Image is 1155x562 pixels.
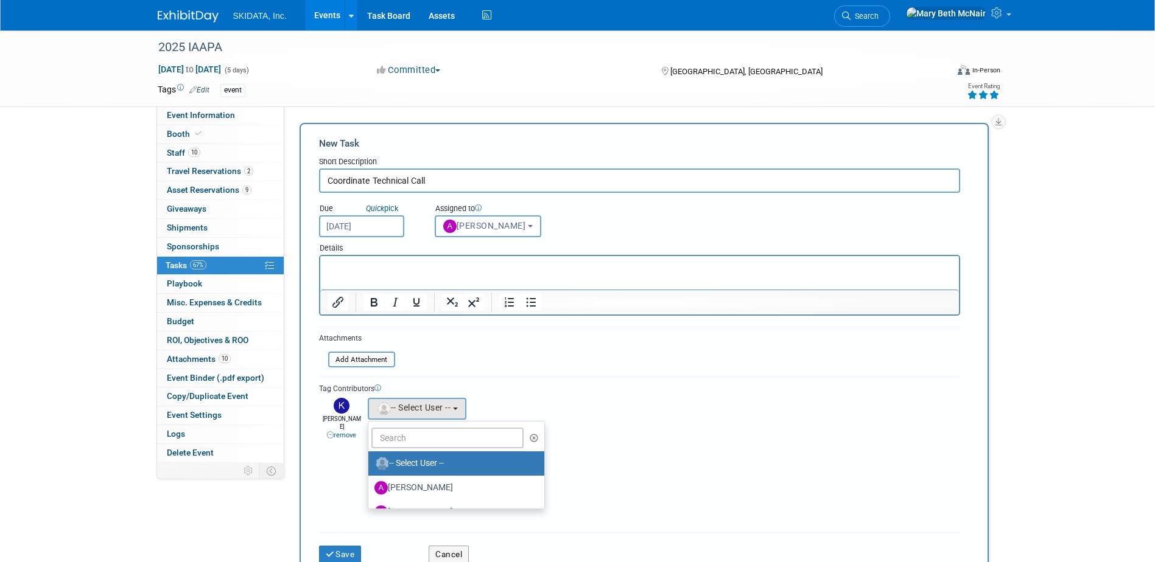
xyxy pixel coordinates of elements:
a: Delete Event [157,444,284,462]
div: Details [319,237,960,255]
span: Logs [167,429,185,439]
a: Logs [157,425,284,443]
span: Budget [167,316,194,326]
a: ROI, Objectives & ROO [157,331,284,350]
a: Search [834,5,890,27]
div: Tag Contributors [319,381,960,394]
span: Booth [167,129,204,139]
span: [DATE] [DATE] [158,64,222,75]
button: Committed [373,64,445,77]
img: Format-Inperson.png [958,65,970,75]
div: Attachments [319,333,395,344]
span: Event Settings [167,410,222,420]
span: 10 [188,148,200,157]
button: -- Select User -- [368,398,466,420]
a: Event Binder (.pdf export) [157,369,284,387]
iframe: Rich Text Area [320,256,959,290]
span: [PERSON_NAME] [443,221,526,231]
span: (5 days) [223,66,249,74]
button: Superscript [463,294,484,311]
span: [GEOGRAPHIC_DATA], [GEOGRAPHIC_DATA] [670,67,823,76]
span: Event Binder (.pdf export) [167,373,264,383]
a: Sponsorships [157,238,284,256]
a: Asset Reservations9 [157,181,284,199]
a: Budget [157,313,284,331]
div: In-Person [972,66,1000,75]
span: -- Select User -- [376,403,451,412]
img: Kim Masoner [334,398,349,414]
span: Shipments [167,223,208,232]
label: [PERSON_NAME] [374,478,532,498]
div: event [220,84,245,97]
button: Insert/edit link [328,294,348,311]
td: Personalize Event Tab Strip [238,463,259,479]
span: Giveaways [167,204,206,213]
span: Copy/Duplicate Event [167,391,248,401]
a: Shipments [157,219,284,237]
span: Staff [167,148,200,158]
span: Asset Reservations [167,185,251,195]
a: Tasks67% [157,257,284,275]
i: Quick [366,204,384,213]
img: Mary Beth McNair [906,7,986,20]
span: 9 [242,186,251,195]
div: New Task [319,137,960,150]
a: Event Information [157,106,284,125]
i: Booth reservation complete [195,130,202,137]
div: Event Rating [967,83,1000,89]
div: 2025 IAAPA [154,36,929,58]
span: SKIDATA, Inc. [233,11,287,21]
a: Event Settings [157,406,284,425]
span: Delete Event [167,448,214,457]
a: Quickpick [363,203,401,213]
button: Numbered list [499,294,520,311]
span: Sponsorships [167,241,219,251]
label: -- Select User -- [374,454,532,473]
button: Subscript [442,294,463,311]
span: Playbook [167,279,202,288]
span: to [184,64,195,74]
a: Travel Reservations2 [157,162,284,181]
div: Short Description [319,156,960,168]
span: Tasks [166,260,206,270]
img: Unassigned-User-Icon.png [376,457,389,470]
td: Tags [158,83,209,97]
div: Due [319,203,416,215]
img: A.jpg [374,505,388,519]
a: Booth [157,125,284,144]
span: 67% [190,260,206,269]
button: [PERSON_NAME] [435,215,541,237]
button: Bullet list [521,294,541,311]
span: 10 [219,354,231,363]
span: Search [851,12,879,21]
input: Name of task or a short description [319,168,960,193]
span: Attachments [167,354,231,364]
span: Event Information [167,110,235,120]
a: Playbook [157,275,284,293]
td: Toggle Event Tabs [259,463,284,479]
a: remove [327,431,356,439]
span: 2 [244,167,253,176]
input: Search [371,428,524,448]
label: [PERSON_NAME] [374,502,532,522]
a: Staff10 [157,144,284,162]
span: ROI, Objectives & ROO [167,335,248,345]
button: Underline [406,294,427,311]
button: Italic [385,294,405,311]
div: [PERSON_NAME] [322,414,362,440]
input: Due Date [319,215,404,237]
img: A.jpg [374,481,388,494]
a: Misc. Expenses & Credits [157,294,284,312]
span: Misc. Expenses & Credits [167,297,262,307]
a: Edit [189,86,209,94]
img: ExhibitDay [158,10,219,23]
a: Giveaways [157,200,284,218]
div: Assigned to [435,203,581,215]
span: Travel Reservations [167,166,253,176]
a: Attachments10 [157,350,284,369]
div: Event Format [876,63,1001,82]
a: Copy/Duplicate Event [157,387,284,406]
button: Bold [363,294,384,311]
